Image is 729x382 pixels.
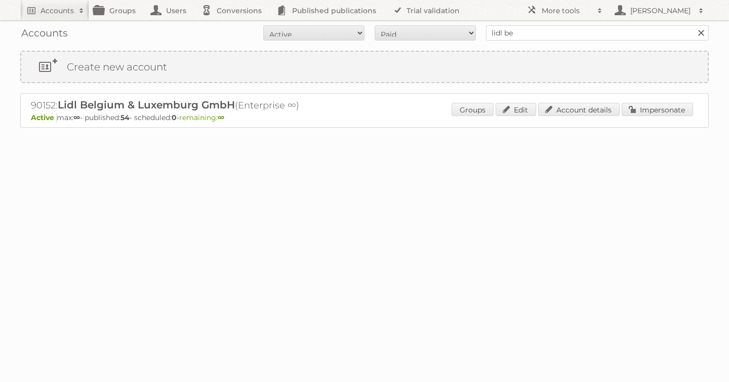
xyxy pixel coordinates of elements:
[538,103,620,116] a: Account details
[40,6,74,16] h2: Accounts
[218,113,224,122] strong: ∞
[73,113,80,122] strong: ∞
[628,6,694,16] h2: [PERSON_NAME]
[21,52,708,82] a: Create new account
[58,99,235,111] span: Lidl Belgium & Luxemburg GmbH
[542,6,592,16] h2: More tools
[452,103,494,116] a: Groups
[179,113,224,122] span: remaining:
[31,113,698,122] p: max: - published: - scheduled: -
[31,113,57,122] span: Active
[496,103,536,116] a: Edit
[622,103,693,116] a: Impersonate
[120,113,130,122] strong: 54
[172,113,177,122] strong: 0
[31,99,385,112] h2: 90152: (Enterprise ∞)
